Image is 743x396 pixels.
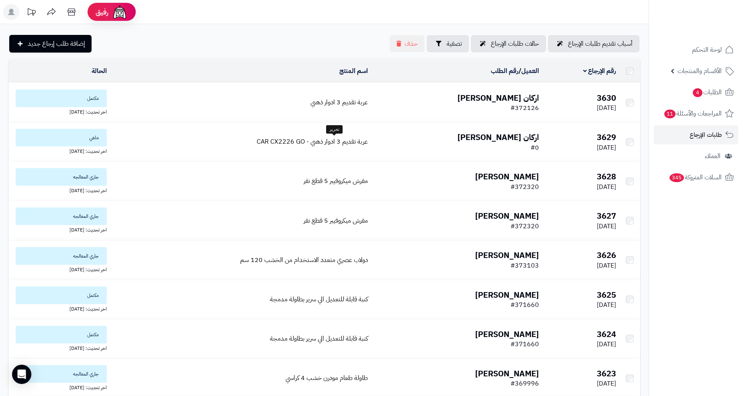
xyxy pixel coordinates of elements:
span: [DATE] [597,143,616,152]
div: اخر تحديث: [DATE] [12,343,107,352]
a: الطلبات4 [654,83,738,102]
b: [PERSON_NAME] [475,289,539,301]
a: السلات المتروكة345 [654,168,738,187]
b: 3630 [597,92,616,104]
span: [DATE] [597,182,616,192]
a: مفرش ميكروفيبر 5 قطع نفر [304,216,368,225]
span: لوحة التحكم [692,44,722,55]
img: logo-2.png [688,22,735,39]
div: اخر تحديث: [DATE] [12,304,107,313]
span: #372320 [510,182,539,192]
div: اخر تحديث: [DATE] [12,186,107,194]
td: / [371,59,542,83]
span: تصفية [447,39,462,49]
span: إضافة طلب إرجاع جديد [28,39,85,49]
b: 3624 [597,328,616,340]
a: كنبة قابلة للتعديل الي سرير بطاولة مدمجة [270,294,368,304]
b: [PERSON_NAME] [475,249,539,261]
b: 3626 [597,249,616,261]
span: الأقسام والمنتجات [678,65,722,77]
span: [DATE] [597,103,616,113]
span: [DATE] [597,261,616,270]
span: [DATE] [597,221,616,231]
div: اخر تحديث: [DATE] [12,225,107,234]
span: [DATE] [597,300,616,310]
a: المراجعات والأسئلة11 [654,104,738,123]
span: السلات المتروكة [669,172,722,183]
a: كنبة قابلة للتعديل الي سرير بطاولة مدمجة [270,334,368,343]
a: تحديثات المنصة [21,4,41,22]
span: 4 [693,88,702,97]
a: العملاء [654,146,738,166]
div: اخر تحديث: [DATE] [12,146,107,155]
b: 3628 [597,171,616,183]
div: اخر تحديث: [DATE] [12,265,107,273]
a: رقم الإرجاع [583,66,616,76]
a: عربة تقديم 3 ادوار ذهبي - CAR CX2226 GO [257,137,368,146]
img: ai-face.png [112,4,128,20]
span: 11 [664,110,676,118]
a: اسم المنتج [339,66,368,76]
span: جاري المعالجه [16,207,107,225]
span: جاري المعالجه [16,247,107,265]
b: اركان [PERSON_NAME] [457,92,539,104]
span: مكتمل [16,89,107,107]
span: ملغي [16,129,107,146]
span: مكتمل [16,326,107,343]
b: [PERSON_NAME] [475,210,539,222]
button: تصفية [427,35,469,52]
b: اركان [PERSON_NAME] [457,131,539,143]
a: حالات طلبات الإرجاع [471,35,546,52]
button: حذف [390,35,425,52]
span: مكتمل [16,286,107,304]
span: #373103 [510,261,539,270]
b: 3629 [597,131,616,143]
span: العملاء [705,150,721,162]
span: حالات طلبات الإرجاع [491,39,539,49]
a: دولاب عصري متعدد الاستخدام من الخشب 120 سم [240,255,368,265]
span: [DATE] [597,379,616,388]
b: [PERSON_NAME] [475,368,539,380]
a: رقم الطلب [491,66,518,76]
b: 3625 [597,289,616,301]
a: لوحة التحكم [654,40,738,59]
a: طاولة طعام مودرن خشب 4 كراسي [286,373,368,383]
span: رفيق [96,7,108,17]
span: طلبات الإرجاع [690,129,722,140]
a: مفرش ميكروفيبر 5 قطع نفر [304,176,368,186]
span: #372126 [510,103,539,113]
span: #372320 [510,221,539,231]
span: #371660 [510,339,539,349]
b: 3623 [597,368,616,380]
span: [DATE] [597,339,616,349]
a: طلبات الإرجاع [654,125,738,144]
span: حذف [404,39,418,49]
span: #0 [531,143,539,152]
b: [PERSON_NAME] [475,328,539,340]
a: إضافة طلب إرجاع جديد [9,35,92,53]
a: العميل [521,66,539,76]
span: 345 [670,173,684,182]
a: أسباب تقديم طلبات الإرجاع [548,35,639,52]
div: تحرير [326,125,343,134]
span: #369996 [510,379,539,388]
span: الطلبات [692,87,722,98]
b: [PERSON_NAME] [475,171,539,183]
span: جاري المعالجه [16,365,107,383]
span: المراجعات والأسئلة [663,108,722,119]
div: اخر تحديث: [DATE] [12,107,107,116]
span: أسباب تقديم طلبات الإرجاع [568,39,633,49]
span: #371660 [510,300,539,310]
a: الحالة [92,66,107,76]
div: اخر تحديث: [DATE] [12,383,107,391]
a: عربة تقديم 3 ادوار ذهبي [310,97,368,107]
span: جاري المعالجه [16,168,107,186]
